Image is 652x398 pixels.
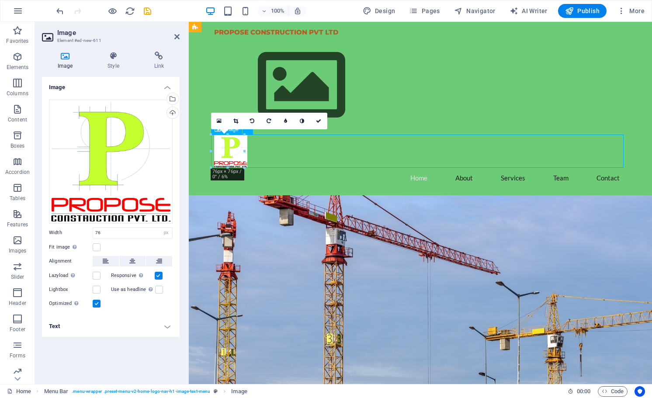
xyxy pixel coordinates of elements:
[271,6,285,16] h6: 100%
[211,113,228,129] a: Select files from the file manager, stock photos, or upload file(s)
[359,4,399,18] div: Design (Ctrl+Alt+Y)
[359,4,399,18] button: Design
[72,386,210,397] span: . menu-wrapper .preset-menu-v2-home-logo-nav-h1-image-text-menu
[9,300,26,307] p: Header
[125,6,135,16] button: reload
[44,386,69,397] span: Click to select. Double-click to edit
[506,4,551,18] button: AI Writer
[244,113,261,129] a: Rotate left 90°
[10,352,25,359] p: Forms
[57,37,162,45] h3: Element #ed-new-611
[42,77,180,93] h4: Image
[49,284,93,295] label: Lightbox
[294,7,302,15] i: On resize automatically adjust zoom level to fit chosen device.
[57,29,180,37] h2: Image
[451,4,499,18] button: Navigator
[5,169,30,176] p: Accordion
[583,388,584,395] span: :
[617,7,645,15] span: More
[9,247,27,254] p: Images
[44,386,247,397] nav: breadcrumb
[42,316,180,337] h4: Text
[49,270,93,281] label: Lazyload
[49,100,173,224] div: PROPOSECONSTRUCTIONLOGOforletterhead-HftbyIYlLcpZUwd_qTy_oQ.jpg
[565,7,600,15] span: Publish
[42,52,92,70] h4: Image
[363,7,395,15] span: Design
[635,386,645,397] button: Usercentrics
[10,195,25,202] p: Tables
[49,256,93,266] label: Alignment
[454,7,496,15] span: Navigator
[142,6,153,16] i: Save (Ctrl+S)
[55,6,65,16] button: undo
[10,326,25,333] p: Footer
[7,90,28,97] p: Columns
[277,113,294,129] a: Blur
[614,4,648,18] button: More
[510,7,548,15] span: AI Writer
[568,386,591,397] h6: Session time
[294,113,311,129] a: Greyscale
[231,386,247,397] span: Click to select. Double-click to edit
[11,273,24,280] p: Slider
[55,6,65,16] i: Undo: Change image (Ctrl+Z)
[7,386,31,397] a: Click to cancel selection. Double-click to open Pages
[189,22,652,384] iframe: To enrich screen reader interactions, please activate Accessibility in Grammarly extension settings
[139,52,180,70] h4: Link
[577,386,590,397] span: 00 00
[258,6,289,16] button: 100%
[107,6,118,16] button: Click here to leave preview mode and continue editing
[92,52,138,70] h4: Style
[228,113,244,129] a: Crop mode
[49,230,93,235] label: Width
[8,116,27,123] p: Content
[6,38,28,45] p: Favorites
[598,386,628,397] button: Code
[111,284,155,295] label: Use as headline
[311,113,327,129] a: Confirm ( Ctrl ⏎ )
[10,142,25,149] p: Boxes
[261,113,277,129] a: Rotate right 90°
[214,389,218,394] i: This element is a customizable preset
[409,7,440,15] span: Pages
[602,386,624,397] span: Code
[142,6,153,16] button: save
[7,64,29,71] p: Elements
[406,4,443,18] button: Pages
[49,298,93,309] label: Optimized
[7,221,28,228] p: Features
[49,242,93,253] label: Fit image
[558,4,607,18] button: Publish
[111,270,155,281] label: Responsive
